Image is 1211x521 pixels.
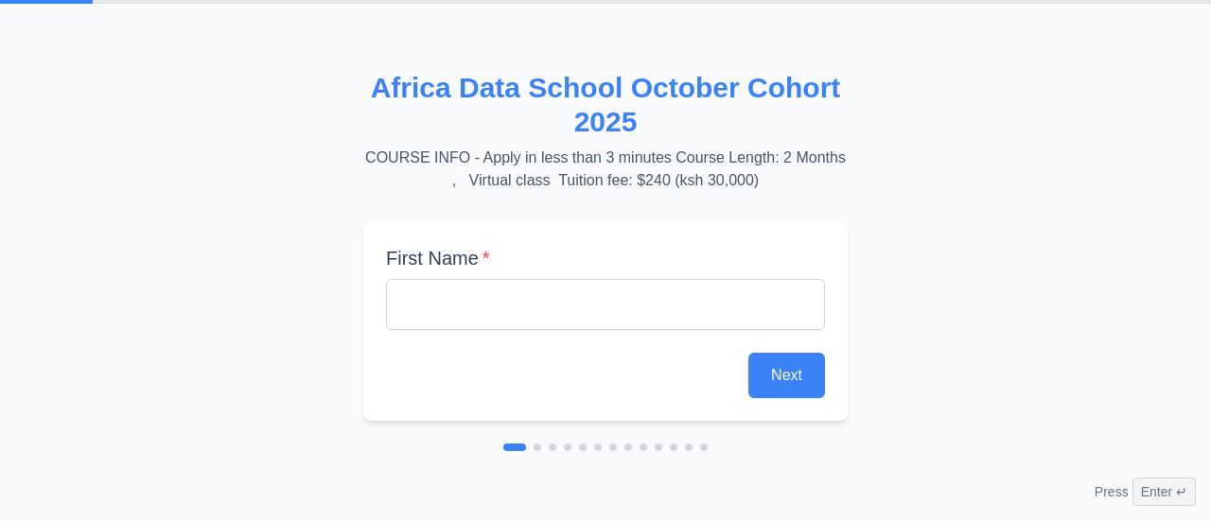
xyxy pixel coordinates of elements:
p: COURSE INFO - Apply in less than 3 minutes Course Length: 2 Months , Virtual class Tuition fee: $... [363,147,848,192]
div: Press [1095,478,1196,506]
label: First Name [386,245,825,271]
h2: Africa Data School October Cohort 2025 [363,71,848,139]
span: Enter ↵ [1132,478,1196,506]
button: Next [748,353,825,398]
